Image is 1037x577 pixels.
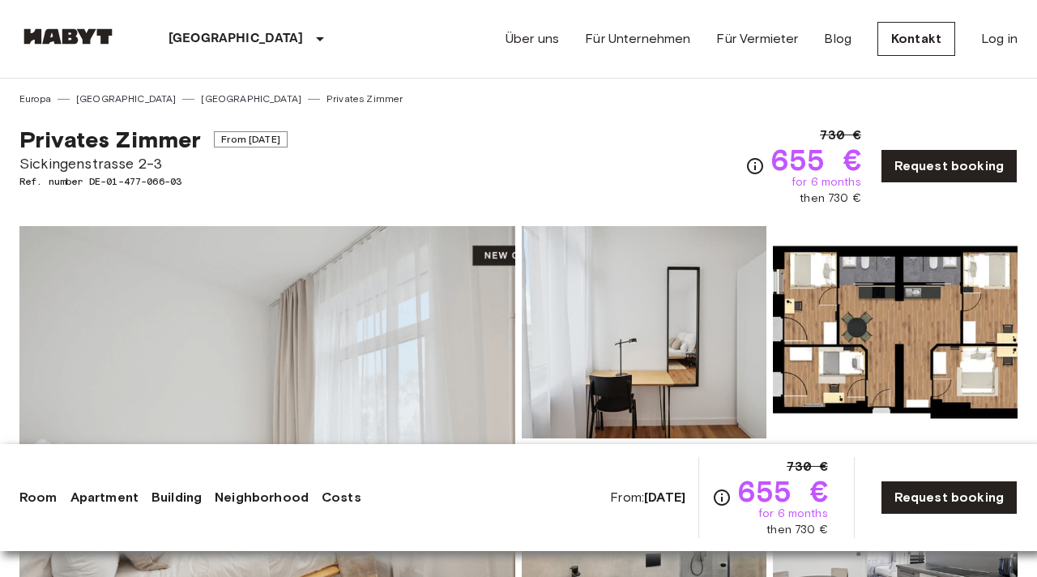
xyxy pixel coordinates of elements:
span: 730 € [787,457,828,477]
a: Request booking [881,481,1018,515]
a: Apartment [70,488,139,507]
span: then 730 € [800,190,861,207]
span: Privates Zimmer [19,126,201,153]
a: Blog [824,29,851,49]
a: Für Unternehmen [585,29,690,49]
a: Costs [322,488,361,507]
span: 655 € [771,145,861,174]
svg: Check cost overview for full price breakdown. Please note that discounts apply to new joiners onl... [745,156,765,176]
b: [DATE] [644,489,685,505]
span: 655 € [738,477,828,506]
a: Europa [19,92,51,106]
span: From [DATE] [214,131,288,147]
span: Sickingenstrasse 2-3 [19,153,288,174]
span: for 6 months [758,506,828,522]
a: [GEOGRAPHIC_DATA] [76,92,177,106]
img: Picture of unit DE-01-477-066-03 [522,226,766,438]
span: Ref. number DE-01-477-066-03 [19,174,288,189]
a: Request booking [881,149,1018,183]
a: Privates Zimmer [326,92,403,106]
a: Building [151,488,202,507]
span: then 730 € [766,522,828,538]
a: [GEOGRAPHIC_DATA] [201,92,301,106]
span: 730 € [820,126,861,145]
span: From: [610,489,685,506]
img: Habyt [19,28,117,45]
p: [GEOGRAPHIC_DATA] [169,29,304,49]
svg: Check cost overview for full price breakdown. Please note that discounts apply to new joiners onl... [712,488,732,507]
span: for 6 months [792,174,861,190]
a: Über uns [506,29,559,49]
a: Kontakt [877,22,955,56]
a: Für Vermieter [716,29,798,49]
a: Log in [981,29,1018,49]
a: Room [19,488,58,507]
img: Picture of unit DE-01-477-066-03 [773,226,1018,438]
a: Neighborhood [215,488,309,507]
